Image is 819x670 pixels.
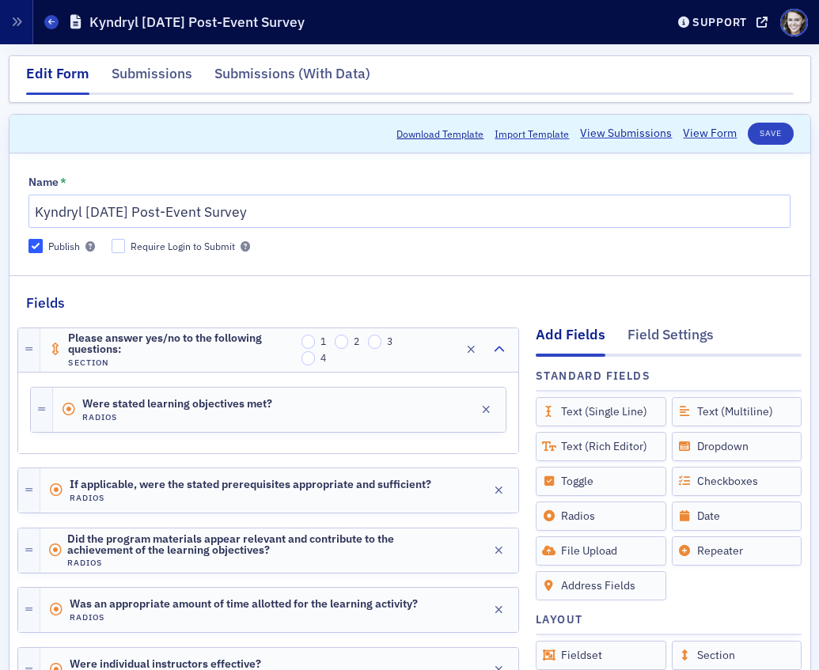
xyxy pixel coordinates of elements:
[26,63,89,95] div: Edit Form
[536,536,666,566] div: File Upload
[112,63,192,93] div: Submissions
[672,397,802,426] div: Text (Multiline)
[26,293,65,313] h2: Fields
[536,611,582,628] h4: Layout
[70,612,418,623] h4: Radios
[396,127,483,141] button: Download Template
[214,63,370,93] div: Submissions (With Data)
[368,335,382,349] input: 3
[60,176,66,190] abbr: This field is required
[320,335,326,347] span: 1
[536,502,666,531] div: Radios
[536,571,666,600] div: Address Fields
[70,493,431,503] h4: Radios
[683,125,737,142] a: View Form
[387,335,392,347] span: 3
[672,432,802,461] div: Dropdown
[580,125,672,142] a: View Submissions
[70,479,431,491] span: If applicable, were the stated prerequisites appropriate and sufficient?
[48,240,80,253] div: Publish
[672,502,802,531] div: Date
[28,176,59,190] div: Name
[672,641,802,670] div: Section
[354,335,359,347] span: 2
[68,358,296,368] h4: Section
[67,558,444,568] h4: Radios
[68,332,296,356] span: Please answer yes/no to the following questions:
[301,335,316,349] input: 1
[335,335,349,349] input: 2
[692,15,747,29] div: Support
[82,398,272,411] span: Were stated learning objectives met?
[112,239,126,253] input: Require Login to Submit
[320,351,326,364] span: 4
[536,432,666,461] div: Text (Rich Editor)
[536,324,605,356] div: Add Fields
[672,467,802,496] div: Checkboxes
[536,397,666,426] div: Text (Single Line)
[67,533,444,557] span: Did the program materials appear relevant and contribute to the achievement of the learning objec...
[536,467,666,496] div: Toggle
[301,351,316,365] input: 4
[131,240,235,253] div: Require Login to Submit
[536,641,666,670] div: Fieldset
[28,239,43,253] input: Publish
[628,324,714,354] div: Field Settings
[495,127,569,141] span: Import Template
[82,412,272,422] h4: Radios
[70,598,418,611] span: Was an appropriate amount of time allotted for the learning activity?
[780,9,808,36] span: Profile
[672,536,802,566] div: Repeater
[748,123,793,145] button: Save
[89,13,305,32] h1: Kyndryl [DATE] Post-Event Survey
[536,368,650,384] h4: Standard Fields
